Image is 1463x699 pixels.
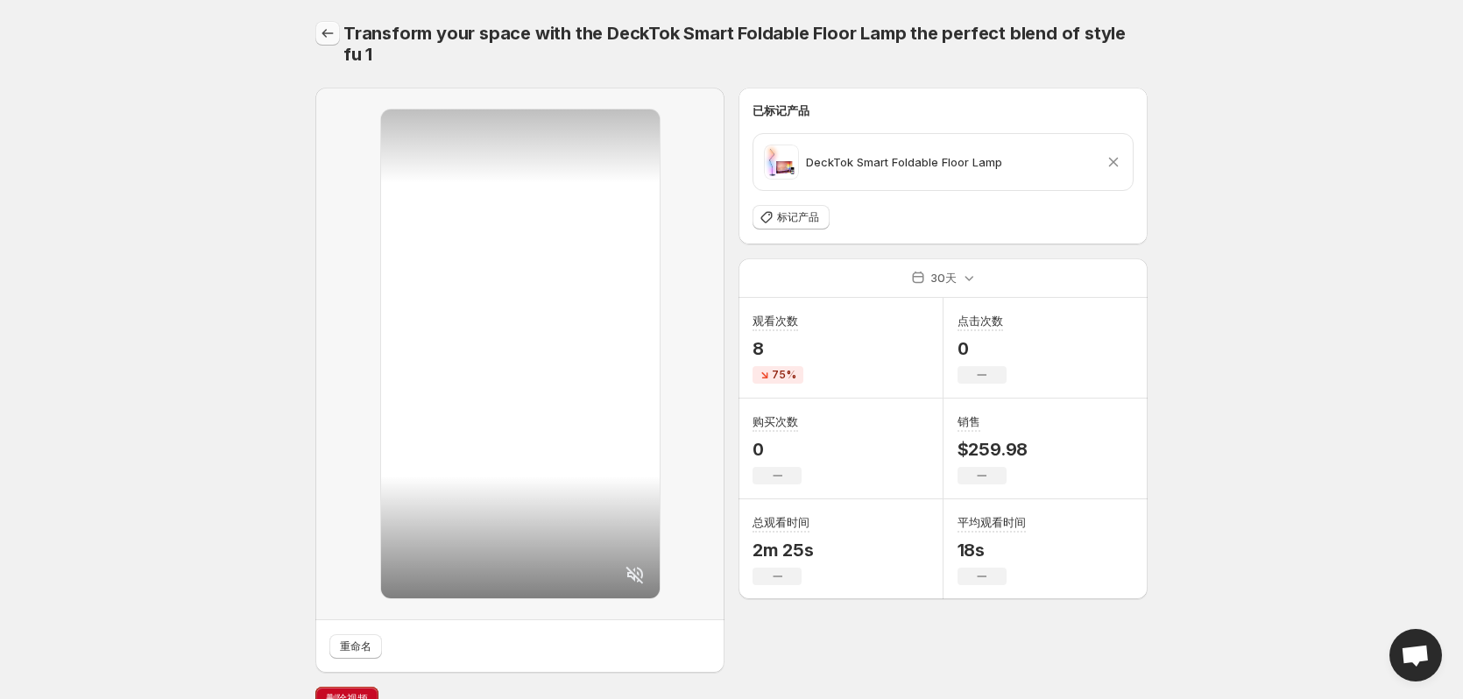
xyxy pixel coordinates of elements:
span: 重命名 [340,639,371,653]
img: Black choker necklace [764,145,799,180]
p: 2m 25s [753,540,814,561]
h3: 观看次数 [753,312,798,329]
span: 75% [772,368,796,382]
p: 18s [958,540,1026,561]
h3: 点击次数 [958,312,1003,329]
p: 0 [753,439,802,460]
h3: 总观看时间 [753,513,809,531]
p: DeckTok Smart Foldable Floor Lamp [806,153,1002,171]
p: 8 [753,338,803,359]
span: Transform your space with the DeckTok Smart Foldable Floor Lamp the perfect blend of style fu 1 [343,23,1126,65]
button: 标记产品 [753,205,830,229]
p: $259.98 [958,439,1028,460]
button: 设置 [315,21,340,46]
button: 重命名 [329,634,382,659]
p: 0 [958,338,1007,359]
h3: 销售 [958,413,980,430]
h3: 平均观看时间 [958,513,1026,531]
p: 30天 [930,269,957,286]
h6: 已标记产品 [753,102,1134,119]
div: Open chat [1389,629,1442,681]
span: 标记产品 [777,210,819,224]
h3: 购买次数 [753,413,798,430]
